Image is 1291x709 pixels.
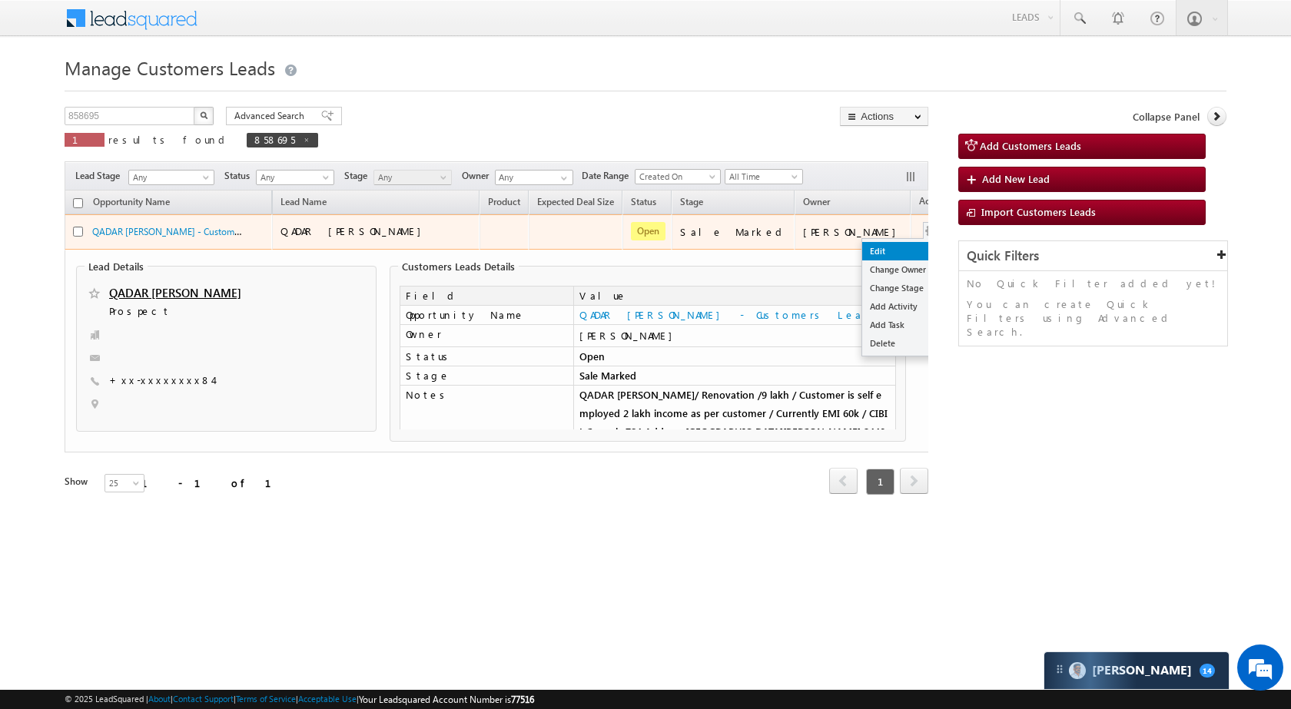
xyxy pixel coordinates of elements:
a: Any [373,170,452,185]
textarea: Type your message and hit 'Enter' [20,142,280,460]
td: Notes [400,386,573,460]
span: Expected Deal Size [537,196,614,207]
div: Minimize live chat window [252,8,289,45]
a: Change Owner [862,260,939,279]
span: Opportunity Name [93,196,170,207]
a: Stage [672,194,711,214]
td: Value [573,286,896,306]
span: Actions [911,193,957,213]
a: Add Activity [862,297,939,316]
td: Opportunity Name [400,306,573,325]
a: Any [256,170,334,185]
span: Any [374,171,447,184]
span: Date Range [582,169,635,183]
a: Delete [862,334,939,353]
a: Add Task [862,316,939,334]
a: Any [128,170,214,185]
a: Created On [635,169,721,184]
a: QADAR [PERSON_NAME] - Customers Leads [92,224,271,237]
span: 1 [866,469,894,495]
span: 858695 [254,133,295,146]
a: Show All Items [553,171,572,186]
span: Lead Name [273,194,334,214]
div: [PERSON_NAME] [803,225,904,239]
span: Lead Stage [75,169,126,183]
span: Status [224,169,256,183]
a: next [900,469,928,494]
a: QADAR [PERSON_NAME] [109,285,241,300]
div: [PERSON_NAME] [579,329,890,343]
span: QADAR [PERSON_NAME] [280,224,429,237]
a: prev [829,469,858,494]
a: Acceptable Use [298,694,357,704]
span: Product [488,196,520,207]
span: Import Customers Leads [981,205,1096,218]
span: Owner [462,169,495,183]
div: Show [65,475,92,489]
a: Change Stage [862,279,939,297]
span: Created On [636,170,715,184]
span: Advanced Search [234,109,309,123]
a: Opportunity Name [85,194,178,214]
span: prev [829,468,858,494]
button: Actions [840,107,928,126]
span: Add Customers Leads [980,139,1081,152]
td: Sale Marked [573,366,896,386]
a: Contact Support [173,694,234,704]
span: Any [257,171,330,184]
span: Your Leadsquared Account Number is [359,694,534,705]
span: 1 [72,133,97,146]
td: Field [400,286,573,306]
td: Owner [400,325,573,347]
td: Stage [400,366,573,386]
a: About [148,694,171,704]
a: QADAR [PERSON_NAME] - Customers Leads [579,308,886,321]
em: Start Chat [209,473,279,494]
div: 1 - 1 of 1 [141,474,290,492]
img: Search [200,111,207,119]
td: Status [400,347,573,366]
p: No Quick Filter added yet! [967,277,1220,290]
span: Prospect [109,304,291,320]
input: Type to Search [495,170,573,185]
div: Chat with us now [80,81,258,101]
td: Open [573,347,896,366]
span: Add New Lead [982,172,1050,185]
a: Terms of Service [236,694,296,704]
span: Owner [803,196,830,207]
span: results found [108,133,231,146]
legend: Customers Leads Details [398,260,519,273]
div: Sale Marked [680,225,788,239]
input: Check all records [73,198,83,208]
p: You can create Quick Filters using Advanced Search. [967,297,1220,339]
span: Stage [680,196,703,207]
div: carter-dragCarter[PERSON_NAME]14 [1044,651,1230,690]
a: Status [623,194,664,214]
a: 25 [105,474,144,492]
span: 25 [105,476,146,490]
span: Stage [344,169,373,183]
span: next [900,468,928,494]
span: Open [631,222,665,240]
a: Expected Deal Size [529,194,622,214]
span: +xx-xxxxxxxx84 [109,373,213,389]
a: All Time [725,169,803,184]
legend: Lead Details [85,260,148,273]
span: 77516 [511,694,534,705]
span: All Time [725,170,798,184]
img: d_60004797649_company_0_60004797649 [26,81,65,101]
a: Edit [862,242,939,260]
span: © 2025 LeadSquared | | | | | [65,692,534,707]
span: Manage Customers Leads [65,55,275,80]
span: Collapse Panel [1133,110,1200,124]
img: carter-drag [1054,663,1066,675]
td: QADAR [PERSON_NAME]/ Renovation /9 lakh / Customer is self employed 2 lakh income as per customer... [573,386,896,460]
span: Any [129,171,209,184]
span: 14 [1200,664,1215,678]
div: Quick Filters [959,241,1227,271]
